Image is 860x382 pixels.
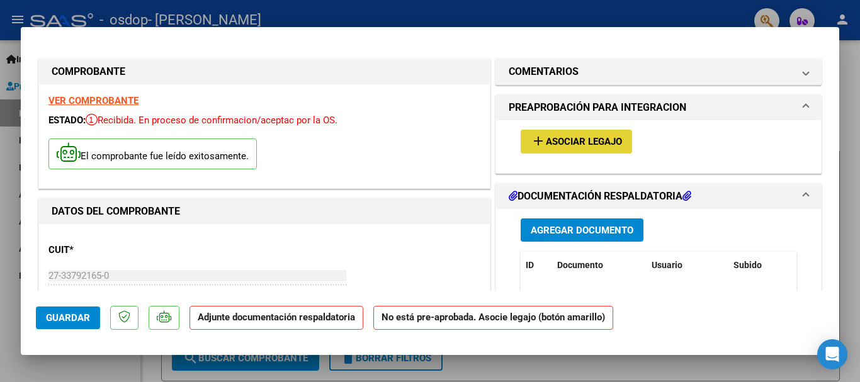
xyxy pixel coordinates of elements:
[52,65,125,77] strong: COMPROBANTE
[733,260,762,270] span: Subido
[46,312,90,323] span: Guardar
[509,64,579,79] h1: COMENTARIOS
[521,218,643,242] button: Agregar Documento
[647,252,728,279] datatable-header-cell: Usuario
[509,100,686,115] h1: PREAPROBACIÓN PARA INTEGRACION
[728,252,791,279] datatable-header-cell: Subido
[496,59,821,84] mat-expansion-panel-header: COMENTARIOS
[496,95,821,120] mat-expansion-panel-header: PREAPROBACIÓN PARA INTEGRACION
[791,252,854,279] datatable-header-cell: Acción
[526,260,534,270] span: ID
[198,312,355,323] strong: Adjunte documentación respaldatoria
[509,189,691,204] h1: DOCUMENTACIÓN RESPALDATORIA
[521,130,632,153] button: Asociar Legajo
[52,205,180,217] strong: DATOS DEL COMPROBANTE
[48,95,139,106] a: VER COMPROBANTE
[373,306,613,330] strong: No está pre-aprobada. Asocie legajo (botón amarillo)
[817,339,847,369] div: Open Intercom Messenger
[552,252,647,279] datatable-header-cell: Documento
[48,138,257,169] p: El comprobante fue leído exitosamente.
[652,260,682,270] span: Usuario
[36,306,100,329] button: Guardar
[496,184,821,209] mat-expansion-panel-header: DOCUMENTACIÓN RESPALDATORIA
[48,243,178,257] p: CUIT
[557,260,603,270] span: Documento
[546,137,622,148] span: Asociar Legajo
[531,133,546,149] mat-icon: add
[48,115,86,126] span: ESTADO:
[496,120,821,172] div: PREAPROBACIÓN PARA INTEGRACION
[86,115,337,126] span: Recibida. En proceso de confirmacion/aceptac por la OS.
[531,225,633,236] span: Agregar Documento
[521,252,552,279] datatable-header-cell: ID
